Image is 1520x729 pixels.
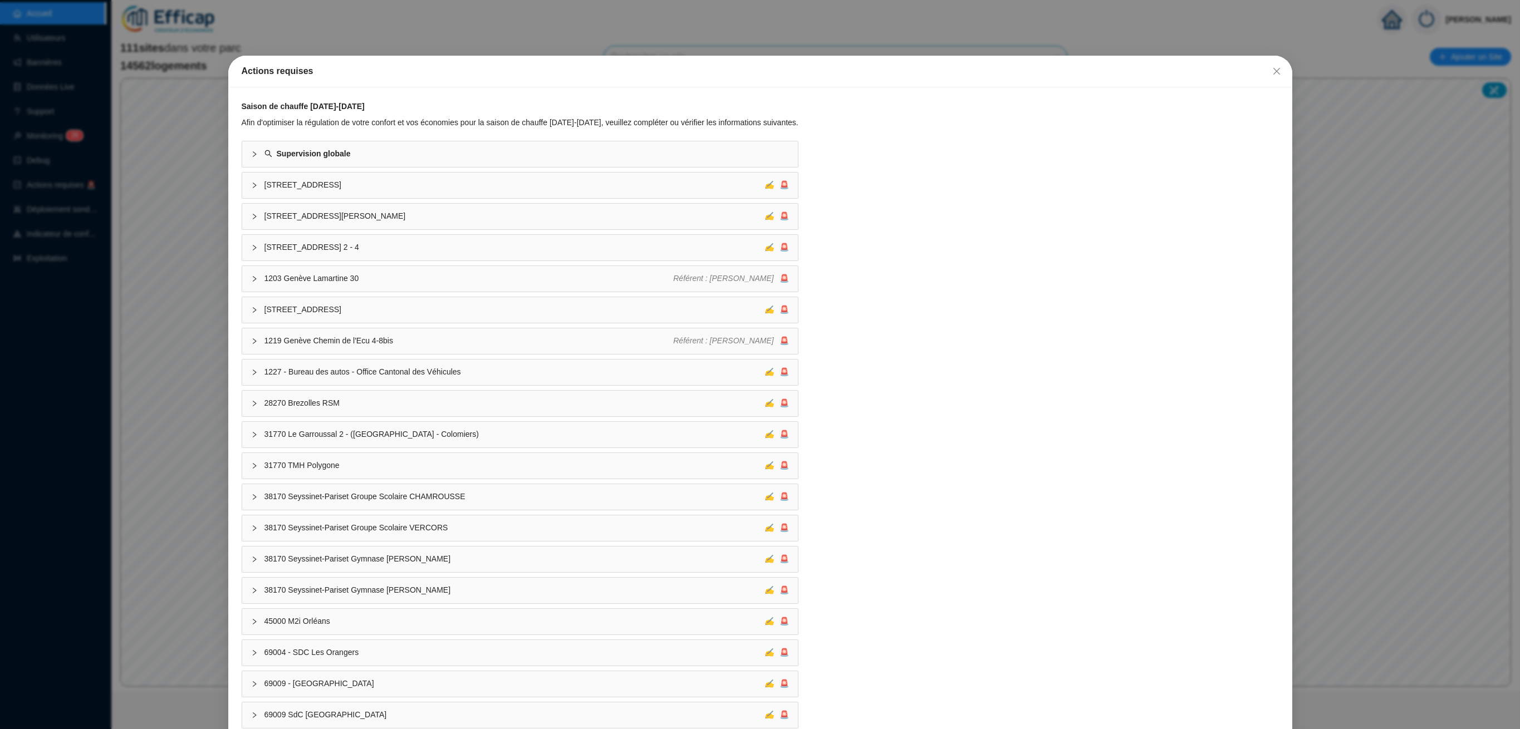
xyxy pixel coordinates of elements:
span: 38170 Seyssinet-Pariset Gymnase [PERSON_NAME] [264,553,764,565]
span: 1227 - Bureau des autos - Office Cantonal des Véhicules [264,366,764,378]
span: ✍ [764,180,774,189]
span: collapsed [251,213,258,220]
span: ✍ [764,710,774,719]
span: collapsed [251,275,258,282]
div: 69009 SdC [GEOGRAPHIC_DATA]✍🚨 [242,702,798,728]
div: Actions requises [242,65,1279,78]
span: 38170 Seyssinet-Pariset Groupe Scolaire CHAMROUSSE [264,491,764,503]
div: 1203 Genève Lamartine 30Référent : [PERSON_NAME]🚨 [242,266,798,292]
div: 38170 Seyssinet-Pariset Groupe Scolaire VERCORS✍🚨 [242,515,798,541]
span: Référent : [PERSON_NAME] [673,274,774,283]
div: 🚨 [764,242,789,253]
div: 🚨 [764,460,789,471]
span: collapsed [251,182,258,189]
span: ✍ [764,648,774,657]
span: ✍ [764,430,774,439]
span: ✍ [764,243,774,252]
div: 🚨 [764,491,789,503]
span: ✍ [764,585,774,594]
span: collapsed [251,494,258,500]
div: [STREET_ADDRESS] 2 - 4✍🚨 [242,235,798,260]
div: 1227 - Bureau des autos - Office Cantonal des Véhicules✍🚨 [242,359,798,385]
span: collapsed [251,525,258,531]
span: 31770 TMH Polygone [264,460,764,471]
span: close [1272,67,1281,76]
div: 38170 Seyssinet-Pariset Groupe Scolaire CHAMROUSSE✍🚨 [242,484,798,510]
div: [STREET_ADDRESS]✍🚨 [242,173,798,198]
span: 69009 - [GEOGRAPHIC_DATA] [264,678,764,689]
span: ✍ [764,523,774,532]
div: [STREET_ADDRESS][PERSON_NAME]✍🚨 [242,204,798,229]
span: ✍ [764,554,774,563]
span: [STREET_ADDRESS] 2 - 4 [264,242,764,253]
span: 69004 - SDC Les Orangers [264,647,764,658]
span: ✍ [764,305,774,314]
span: collapsed [251,618,258,625]
div: 69004 - SDC Les Orangers✍🚨 [242,640,798,666]
span: collapsed [251,400,258,407]
div: 🚨 [764,179,789,191]
span: collapsed [251,681,258,687]
div: 69009 - [GEOGRAPHIC_DATA]✍🚨 [242,671,798,697]
div: 🚨 [764,553,789,565]
div: 🚨 [764,678,789,689]
span: collapsed [251,338,258,344]
span: ✍ [764,679,774,688]
span: [STREET_ADDRESS][PERSON_NAME] [264,210,764,222]
span: 31770 Le Garroussal 2 - ([GEOGRAPHIC_DATA] - Colomiers) [264,428,764,440]
span: collapsed [251,369,258,376]
button: Close [1268,62,1286,80]
div: 31770 Le Garroussal 2 - ([GEOGRAPHIC_DATA] - Colomiers)✍🚨 [242,422,798,447]
span: collapsed [251,431,258,438]
span: ✍ [764,367,774,376]
div: 🚨 [764,584,789,596]
div: 🚨 [764,397,789,409]
div: Afin d'optimiser la régulation de votre confort et vos économies pour la saison de chauffe [DATE]... [242,117,798,129]
div: 🚨 [764,522,789,534]
span: collapsed [251,462,258,469]
span: Fermer [1268,67,1286,76]
strong: Supervision globale [277,149,351,158]
div: 38170 Seyssinet-Pariset Gymnase [PERSON_NAME]✍🚨 [242,578,798,603]
span: collapsed [251,556,258,563]
span: 38170 Seyssinet-Pariset Groupe Scolaire VERCORS [264,522,764,534]
span: 45000 M2i Orléans [264,615,764,627]
span: 1219 Genève Chemin de l'Ecu 4-8bis [264,335,674,347]
span: ✍ [764,461,774,470]
span: 69009 SdC [GEOGRAPHIC_DATA] [264,709,764,721]
span: ✍ [764,617,774,625]
div: 🚨 [764,366,789,378]
div: Supervision globale [242,141,798,167]
span: Référent : [PERSON_NAME] [673,336,774,345]
div: 🚨 [764,210,789,222]
div: 45000 M2i Orléans✍🚨 [242,609,798,634]
div: 28270 Brezolles RSM✍🚨 [242,391,798,416]
span: 28270 Brezolles RSM [264,397,764,409]
span: collapsed [251,151,258,157]
div: 31770 TMH Polygone✍🚨 [242,453,798,479]
span: collapsed [251,587,258,594]
div: 38170 Seyssinet-Pariset Gymnase [PERSON_NAME]✍🚨 [242,546,798,572]
span: collapsed [251,712,258,718]
span: collapsed [251,307,258,313]
span: ✍ [764,492,774,501]
span: collapsed [251,244,258,251]
div: 🚨 [764,647,789,658]
div: 🚨 [764,709,789,721]
span: collapsed [251,649,258,656]
span: search [264,150,272,157]
span: ✍ [764,398,774,407]
span: 1203 Genève Lamartine 30 [264,273,674,284]
div: [STREET_ADDRESS]✍🚨 [242,297,798,323]
div: 🚨 [764,304,789,316]
div: 1219 Genève Chemin de l'Ecu 4-8bisRéférent : [PERSON_NAME]🚨 [242,328,798,354]
span: [STREET_ADDRESS] [264,304,764,316]
span: [STREET_ADDRESS] [264,179,764,191]
div: 🚨 [764,428,789,440]
span: 38170 Seyssinet-Pariset Gymnase [PERSON_NAME] [264,584,764,596]
strong: Saison de chauffe [DATE]-[DATE] [242,102,365,111]
span: ✍ [764,211,774,220]
div: 🚨 [673,273,789,284]
div: 🚨 [764,615,789,627]
div: 🚨 [673,335,789,347]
